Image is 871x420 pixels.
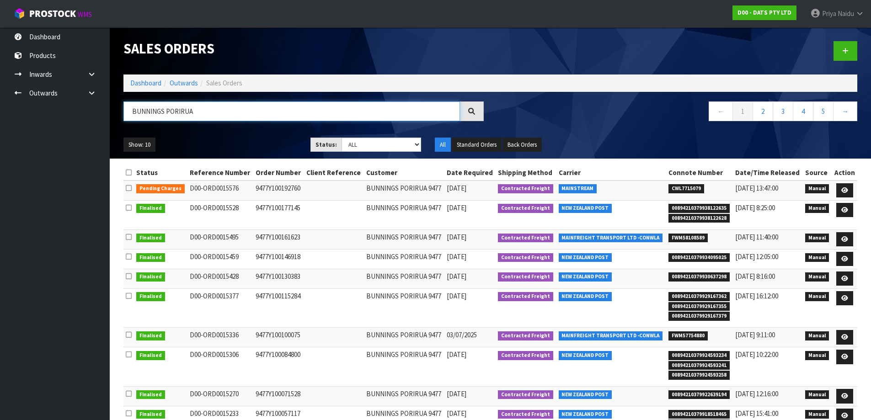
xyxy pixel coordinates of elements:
[364,269,444,288] td: BUNNINGS PORIRUA 9477
[735,184,778,192] span: [DATE] 13:47:00
[447,203,466,212] span: [DATE]
[556,165,667,180] th: Carrier
[832,165,857,180] th: Action
[253,181,304,200] td: 9477Y100192760
[447,330,477,339] span: 03/07/2025
[130,79,161,87] a: Dashboard
[315,141,337,149] strong: Status:
[364,347,444,387] td: BUNNINGS PORIRUA 9477
[735,330,775,339] span: [DATE] 9:11:00
[668,371,730,380] span: 00894210379924593258
[735,203,775,212] span: [DATE] 8:25:00
[559,292,612,301] span: NEW ZEALAND POST
[187,387,253,406] td: D00-ORD0015270
[187,249,253,269] td: D00-ORD0015459
[364,200,444,229] td: BUNNINGS PORIRUA 9477
[668,204,730,213] span: 00894210379938122635
[136,204,165,213] span: Finalised
[559,234,663,243] span: MAINFREIGHT TRANSPORT LTD -CONWLA
[253,229,304,249] td: 9477Y100161623
[364,288,444,328] td: BUNNINGS PORIRUA 9477
[498,331,553,340] span: Contracted Freight
[559,204,612,213] span: NEW ZEALAND POST
[833,101,857,121] a: →
[498,184,553,193] span: Contracted Freight
[559,272,612,282] span: NEW ZEALAND POST
[838,9,854,18] span: Naidu
[78,10,92,19] small: WMS
[136,390,165,399] span: Finalised
[498,292,553,301] span: Contracted Freight
[733,165,803,180] th: Date/Time Released
[187,347,253,387] td: D00-ORD0015306
[773,101,793,121] a: 3
[123,138,155,152] button: Show: 10
[822,9,836,18] span: Priya
[498,410,553,419] span: Contracted Freight
[187,229,253,249] td: D00-ORD0015495
[498,204,553,213] span: Contracted Freight
[136,253,165,262] span: Finalised
[709,101,733,121] a: ←
[559,253,612,262] span: NEW ZEALAND POST
[253,387,304,406] td: 9477Y100071528
[735,292,778,300] span: [DATE] 16:12:00
[805,234,829,243] span: Manual
[735,350,778,359] span: [DATE] 10:22:00
[805,331,829,340] span: Manual
[447,233,466,241] span: [DATE]
[668,410,730,419] span: 00894210379918518465
[559,351,612,360] span: NEW ZEALAND POST
[805,351,829,360] span: Manual
[364,229,444,249] td: BUNNINGS PORIRUA 9477
[452,138,502,152] button: Standard Orders
[187,181,253,200] td: D00-ORD0015576
[732,5,796,20] a: D00 - DATS PTY LTD
[805,272,829,282] span: Manual
[805,292,829,301] span: Manual
[735,252,778,261] span: [DATE] 12:05:00
[737,9,791,16] strong: D00 - DATS PTY LTD
[14,8,25,19] img: cube-alt.png
[735,409,778,418] span: [DATE] 15:41:00
[364,387,444,406] td: BUNNINGS PORIRUA 9477
[134,165,187,180] th: Status
[447,292,466,300] span: [DATE]
[498,253,553,262] span: Contracted Freight
[447,389,466,398] span: [DATE]
[187,165,253,180] th: Reference Number
[668,312,730,321] span: 00894210379929167379
[253,165,304,180] th: Order Number
[187,288,253,328] td: D00-ORD0015377
[498,351,553,360] span: Contracted Freight
[735,233,778,241] span: [DATE] 11:40:00
[805,204,829,213] span: Manual
[498,234,553,243] span: Contracted Freight
[805,253,829,262] span: Manual
[435,138,451,152] button: All
[447,350,466,359] span: [DATE]
[29,8,76,20] span: ProStock
[444,165,496,180] th: Date Required
[803,165,832,180] th: Source
[498,390,553,399] span: Contracted Freight
[735,389,778,398] span: [DATE] 12:16:00
[187,328,253,347] td: D00-ORD0015336
[364,165,444,180] th: Customer
[136,292,165,301] span: Finalised
[735,272,775,281] span: [DATE] 8:16:00
[668,292,730,301] span: 00894210379929167362
[668,361,730,370] span: 00894210379924593241
[813,101,834,121] a: 5
[136,351,165,360] span: Finalised
[123,101,460,121] input: Search sales orders
[364,249,444,269] td: BUNNINGS PORIRUA 9477
[668,272,730,282] span: 00894210379930637298
[668,234,708,243] span: FWM58108589
[805,410,829,419] span: Manual
[187,200,253,229] td: D00-ORD0015528
[253,269,304,288] td: 9477Y100130383
[187,269,253,288] td: D00-ORD0015428
[668,351,730,360] span: 00894210379924593234
[559,331,663,340] span: MAINFREIGHT TRANSPORT LTD -CONWLA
